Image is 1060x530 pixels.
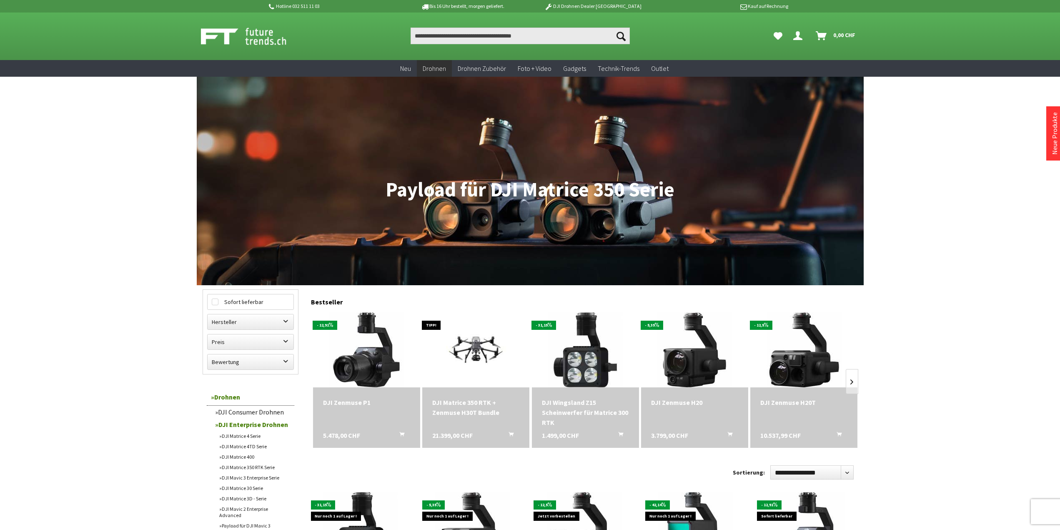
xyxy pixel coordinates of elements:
span: Gadgets [563,64,586,73]
span: Drohnen Zubehör [458,64,506,73]
label: Sofort lieferbar [208,294,293,309]
label: Bewertung [208,354,293,369]
button: Suchen [612,28,630,44]
label: Preis [208,334,293,349]
img: DJI Zenmuse P1 [329,312,404,387]
span: 0,00 CHF [833,28,855,42]
button: In den Warenkorb [499,430,519,441]
button: In den Warenkorb [608,430,628,441]
a: DJI Matrice 3D - Serie [215,493,294,504]
a: DJI Consumer Drohnen [211,406,294,418]
span: Technik-Trends [598,64,639,73]
a: DJI Enterprise Drohnen [211,418,294,431]
p: Hotline 032 511 11 03 [268,1,398,11]
div: DJI Zenmuse H20 [651,397,738,407]
a: DJI Matrice 4 Serie [215,431,294,441]
img: DJI Zenmuse H20 [657,312,732,387]
span: 21.399,00 CHF [432,430,473,440]
a: DJI Matrice 400 [215,452,294,462]
label: Sortierung: [733,466,765,479]
p: DJI Drohnen Dealer [GEOGRAPHIC_DATA] [528,1,658,11]
label: Hersteller [208,314,293,329]
span: 3.799,00 CHF [651,430,688,440]
a: Dein Konto [790,28,809,44]
span: Foto + Video [518,64,551,73]
a: Foto + Video [512,60,557,77]
span: 10.537,99 CHF [760,430,801,440]
a: DJI Matrice 4TD Serie [215,441,294,452]
a: DJI Zenmuse P1 5.478,00 CHF In den Warenkorb [323,397,410,407]
input: Produkt, Marke, Kategorie, EAN, Artikelnummer… [411,28,630,44]
div: DJI Matrice 350 RTK + Zenmuse H30T Bundle [432,397,519,417]
p: Bis 16 Uhr bestellt, morgen geliefert. [398,1,528,11]
a: Gadgets [557,60,592,77]
div: DJI Zenmuse P1 [323,397,410,407]
a: Meine Favoriten [769,28,787,44]
a: DJI Matrice 350 RTK Serie [215,462,294,472]
p: Kauf auf Rechnung [658,1,788,11]
img: DJI Matrice 350 RTK + Zenmuse H30T Bundle [422,316,529,384]
button: In den Warenkorb [389,430,409,441]
a: DJI Zenmuse H20 3.799,00 CHF In den Warenkorb [651,397,738,407]
div: Bestseller [311,289,858,310]
a: DJI Wingsland Z15 Scheinwerfer für Matrice 300 RTK 1.499,00 CHF In den Warenkorb [542,397,629,427]
button: In den Warenkorb [827,430,847,441]
div: DJI Wingsland Z15 Scheinwerfer für Matrice 300 RTK [542,397,629,427]
span: 5.478,00 CHF [323,430,360,440]
a: Neue Produkte [1050,112,1059,155]
img: DJI Wingsland Z15 Scheinwerfer für Matrice 300 RTK [548,312,623,387]
span: Drohnen [423,64,446,73]
a: DJI Matrice 30 Serie [215,483,294,493]
a: Neu [394,60,417,77]
a: Drohnen [207,389,294,406]
img: DJI Zenmuse H20T [767,312,842,387]
a: Drohnen Zubehör [452,60,512,77]
div: DJI Zenmuse H20T [760,397,847,407]
a: Outlet [645,60,674,77]
button: In den Warenkorb [717,430,737,441]
a: Technik-Trends [592,60,645,77]
a: DJI Zenmuse H20T 10.537,99 CHF In den Warenkorb [760,397,847,407]
a: DJI Mavic 2 Enterprise Advanced [215,504,294,520]
a: Drohnen [417,60,452,77]
a: DJI Matrice 350 RTK + Zenmuse H30T Bundle 21.399,00 CHF In den Warenkorb [432,397,519,417]
span: 1.499,00 CHF [542,430,579,440]
a: DJI Mavic 3 Enterprise Serie [215,472,294,483]
img: Shop Futuretrends - zur Startseite wechseln [201,26,305,47]
a: Warenkorb [812,28,860,44]
h1: Payload für DJI Matrice 350 Serie [203,179,858,200]
span: Outlet [651,64,669,73]
span: Neu [400,64,411,73]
